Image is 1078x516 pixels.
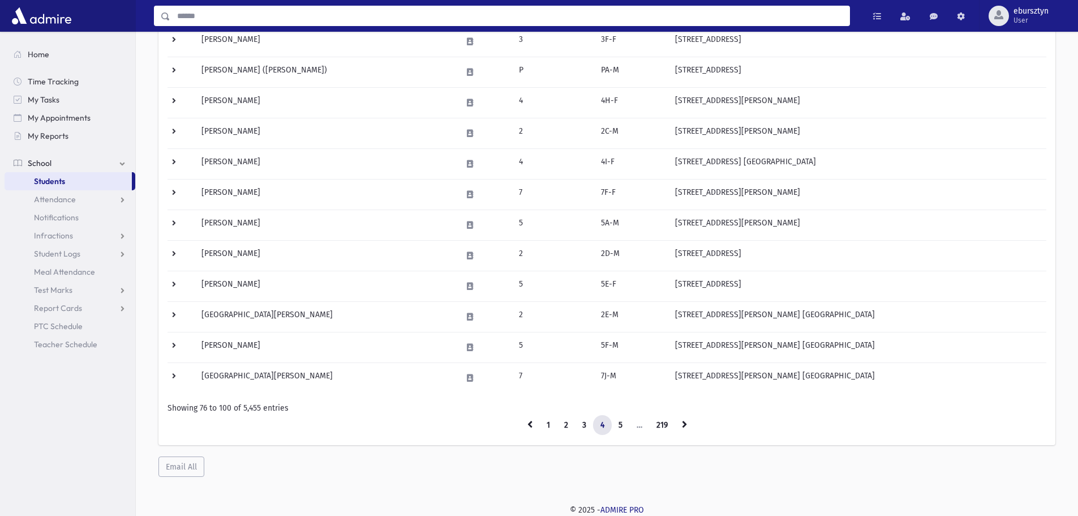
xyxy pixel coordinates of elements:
td: [STREET_ADDRESS][PERSON_NAME] [GEOGRAPHIC_DATA] [668,363,1046,393]
td: [STREET_ADDRESS] [668,240,1046,271]
a: 5 [611,415,630,436]
td: 4H-F [594,87,669,118]
td: P [512,57,594,87]
td: [STREET_ADDRESS][PERSON_NAME] [668,179,1046,210]
a: Infractions [5,227,135,245]
a: Report Cards [5,299,135,317]
a: Student Logs [5,245,135,263]
td: [STREET_ADDRESS] [668,26,1046,57]
td: [STREET_ADDRESS] [GEOGRAPHIC_DATA] [668,148,1046,179]
a: 219 [649,415,675,436]
span: ebursztyn [1013,7,1049,16]
a: Teacher Schedule [5,335,135,353]
span: PTC Schedule [34,321,83,331]
td: 7 [512,179,594,210]
td: [PERSON_NAME] [195,118,455,148]
a: My Tasks [5,91,135,109]
td: PA-M [594,57,669,87]
span: Time Tracking [28,76,79,87]
td: 7J-M [594,363,669,393]
span: Report Cards [34,303,82,313]
span: Infractions [34,231,73,241]
span: My Reports [28,131,68,141]
td: [STREET_ADDRESS][PERSON_NAME] [668,210,1046,240]
span: Home [28,49,49,59]
td: 5 [512,332,594,363]
button: Email All [158,457,204,477]
td: [PERSON_NAME] [195,179,455,210]
span: School [28,158,51,168]
td: 2 [512,118,594,148]
span: Notifications [34,212,79,223]
td: 2D-M [594,240,669,271]
span: Students [34,176,65,186]
td: [STREET_ADDRESS][PERSON_NAME] [668,87,1046,118]
a: Test Marks [5,281,135,299]
img: AdmirePro [9,5,74,27]
a: Meal Attendance [5,263,135,281]
td: [PERSON_NAME] [195,210,455,240]
td: 7 [512,363,594,393]
div: Showing 76 to 100 of 5,455 entries [168,402,1046,414]
a: Time Tracking [5,73,135,91]
td: 5F-M [594,332,669,363]
td: [PERSON_NAME] [195,148,455,179]
td: [PERSON_NAME] [195,26,455,57]
td: [STREET_ADDRESS][PERSON_NAME] [GEOGRAPHIC_DATA] [668,301,1046,332]
span: User [1013,16,1049,25]
span: My Appointments [28,113,91,123]
td: [STREET_ADDRESS] [668,57,1046,87]
td: 5E-F [594,271,669,301]
td: 5 [512,210,594,240]
td: [PERSON_NAME] [195,271,455,301]
a: School [5,154,135,172]
input: Search [170,6,849,26]
td: 2 [512,240,594,271]
span: Meal Attendance [34,267,95,277]
td: [GEOGRAPHIC_DATA][PERSON_NAME] [195,363,455,393]
td: 3F-F [594,26,669,57]
td: 2 [512,301,594,332]
a: Attendance [5,190,135,208]
a: My Appointments [5,109,135,127]
td: [PERSON_NAME] ([PERSON_NAME]) [195,57,455,87]
span: My Tasks [28,95,59,105]
td: 4 [512,87,594,118]
a: My Reports [5,127,135,145]
td: 2C-M [594,118,669,148]
span: Test Marks [34,285,72,295]
td: [STREET_ADDRESS][PERSON_NAME] [GEOGRAPHIC_DATA] [668,332,1046,363]
td: 4 [512,148,594,179]
td: [PERSON_NAME] [195,87,455,118]
td: 7F-F [594,179,669,210]
td: 2E-M [594,301,669,332]
td: [STREET_ADDRESS] [668,271,1046,301]
td: [PERSON_NAME] [195,332,455,363]
a: ADMIRE PRO [600,505,644,515]
a: PTC Schedule [5,317,135,335]
a: 4 [593,415,612,436]
div: © 2025 - [154,504,1060,516]
a: Home [5,45,135,63]
a: 3 [575,415,594,436]
a: Students [5,172,132,190]
a: Notifications [5,208,135,227]
td: 3 [512,26,594,57]
td: 5 [512,271,594,301]
span: Attendance [34,194,76,204]
td: [PERSON_NAME] [195,240,455,271]
span: Teacher Schedule [34,339,97,349]
td: [STREET_ADDRESS][PERSON_NAME] [668,118,1046,148]
td: 5A-M [594,210,669,240]
td: 4I-F [594,148,669,179]
span: Student Logs [34,249,80,259]
a: 1 [539,415,557,436]
td: [GEOGRAPHIC_DATA][PERSON_NAME] [195,301,455,332]
a: 2 [557,415,575,436]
